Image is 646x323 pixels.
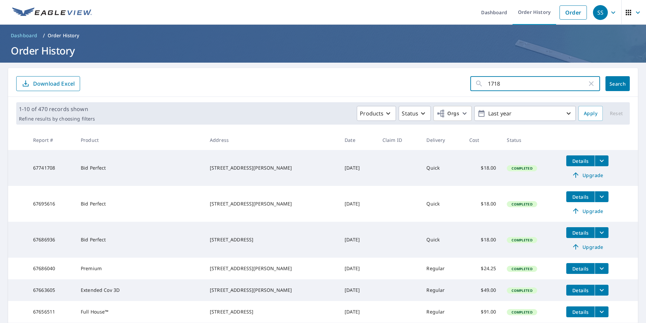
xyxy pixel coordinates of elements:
td: [DATE] [339,222,377,258]
span: Completed [507,288,536,293]
th: Report # [28,130,75,150]
td: [DATE] [339,186,377,222]
span: Upgrade [570,171,604,179]
button: filesDropdownBtn-67741708 [595,155,608,166]
td: [DATE] [339,150,377,186]
th: Status [501,130,561,150]
div: [STREET_ADDRESS][PERSON_NAME] [210,265,334,272]
button: detailsBtn-67656511 [566,306,595,317]
td: Quick [421,150,464,186]
p: Products [360,109,383,117]
th: Claim ID [377,130,421,150]
td: Regular [421,258,464,279]
a: Dashboard [8,30,40,41]
th: Address [204,130,339,150]
a: Order [560,5,587,20]
th: Delivery [421,130,464,150]
nav: breadcrumb [8,30,638,41]
td: [DATE] [339,279,377,301]
td: 67686936 [28,222,75,258]
div: [STREET_ADDRESS][PERSON_NAME] [210,200,334,207]
td: Bid Perfect [75,150,204,186]
p: Last year [486,108,565,120]
button: Orgs [433,106,472,121]
td: $18.00 [464,222,502,258]
td: Extended Cov 3D [75,279,204,301]
td: 67741708 [28,150,75,186]
th: Cost [464,130,502,150]
td: Quick [421,222,464,258]
p: Download Excel [33,80,75,87]
td: [DATE] [339,258,377,279]
span: Details [570,230,591,236]
div: [STREET_ADDRESS][PERSON_NAME] [210,165,334,171]
span: Search [611,81,624,87]
th: Product [75,130,204,150]
span: Completed [507,202,536,207]
div: [STREET_ADDRESS] [210,236,334,243]
span: Completed [507,166,536,171]
button: Products [357,106,396,121]
td: 67695616 [28,186,75,222]
div: SS [593,5,608,20]
input: Address, Report #, Claim ID, etc. [488,74,587,93]
button: filesDropdownBtn-67695616 [595,191,608,202]
td: $18.00 [464,186,502,222]
span: Orgs [437,109,459,118]
p: Status [402,109,418,117]
td: 67686040 [28,258,75,279]
td: Quick [421,186,464,222]
td: Premium [75,258,204,279]
button: Status [399,106,431,121]
td: $18.00 [464,150,502,186]
span: Upgrade [570,243,604,251]
span: Upgrade [570,207,604,215]
td: 67663605 [28,279,75,301]
td: Regular [421,301,464,323]
span: Completed [507,310,536,315]
a: Upgrade [566,241,608,252]
button: Search [605,76,630,91]
td: [DATE] [339,301,377,323]
a: Upgrade [566,206,608,216]
button: detailsBtn-67695616 [566,191,595,202]
button: filesDropdownBtn-67686936 [595,227,608,238]
button: filesDropdownBtn-67663605 [595,285,608,296]
span: Completed [507,266,536,271]
button: filesDropdownBtn-67656511 [595,306,608,317]
button: detailsBtn-67686936 [566,227,595,238]
span: Apply [584,109,597,118]
button: detailsBtn-67741708 [566,155,595,166]
button: detailsBtn-67686040 [566,263,595,274]
button: Last year [474,106,576,121]
td: Bid Perfect [75,186,204,222]
span: Dashboard [11,32,38,39]
p: Order History [48,32,79,39]
span: Completed [507,238,536,242]
td: 67656511 [28,301,75,323]
span: Details [570,265,591,272]
td: $91.00 [464,301,502,323]
img: EV Logo [12,7,92,18]
td: $49.00 [464,279,502,301]
span: Details [570,194,591,200]
p: 1-10 of 470 records shown [19,105,95,113]
th: Date [339,130,377,150]
li: / [43,31,45,40]
p: Refine results by choosing filters [19,116,95,122]
td: Full House™ [75,301,204,323]
button: Apply [578,106,603,121]
div: [STREET_ADDRESS] [210,308,334,315]
td: Bid Perfect [75,222,204,258]
h1: Order History [8,44,638,58]
button: filesDropdownBtn-67686040 [595,263,608,274]
td: Regular [421,279,464,301]
span: Details [570,309,591,315]
span: Details [570,287,591,294]
div: [STREET_ADDRESS][PERSON_NAME] [210,287,334,294]
span: Details [570,158,591,164]
button: Download Excel [16,76,80,91]
td: $24.25 [464,258,502,279]
a: Upgrade [566,170,608,180]
button: detailsBtn-67663605 [566,285,595,296]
